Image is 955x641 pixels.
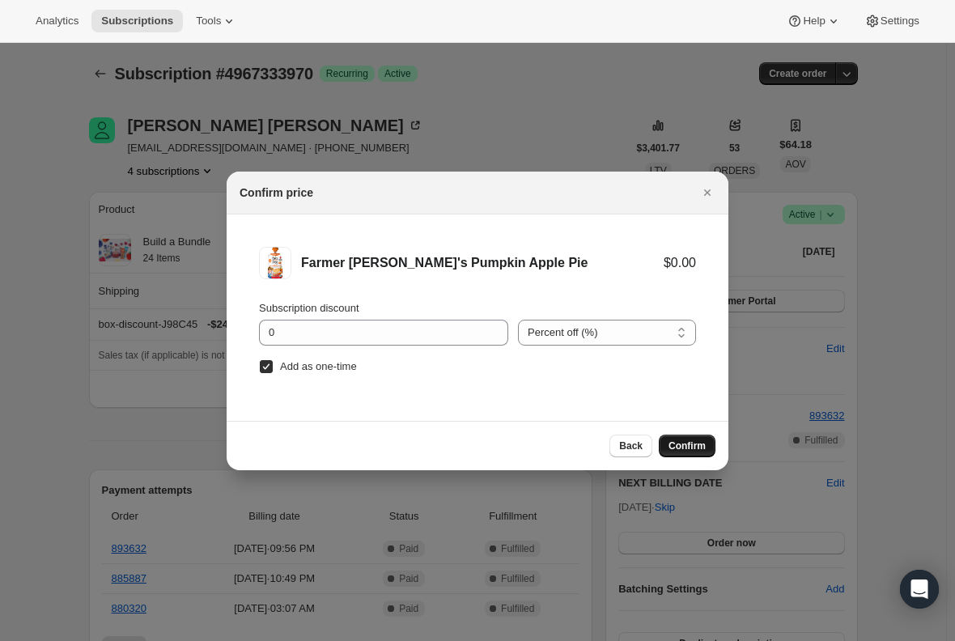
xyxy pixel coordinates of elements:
[659,435,715,457] button: Confirm
[619,439,643,452] span: Back
[900,570,939,609] div: Open Intercom Messenger
[259,302,359,314] span: Subscription discount
[196,15,221,28] span: Tools
[91,10,183,32] button: Subscriptions
[240,185,313,201] h2: Confirm price
[664,255,696,271] div: $0.00
[696,181,719,204] button: Close
[777,10,851,32] button: Help
[101,15,173,28] span: Subscriptions
[36,15,79,28] span: Analytics
[259,247,291,279] img: Farmer Jen's Pumpkin Apple Pie
[26,10,88,32] button: Analytics
[609,435,652,457] button: Back
[881,15,919,28] span: Settings
[301,255,664,271] div: Farmer [PERSON_NAME]'s Pumpkin Apple Pie
[186,10,247,32] button: Tools
[280,360,357,372] span: Add as one-time
[855,10,929,32] button: Settings
[803,15,825,28] span: Help
[668,439,706,452] span: Confirm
